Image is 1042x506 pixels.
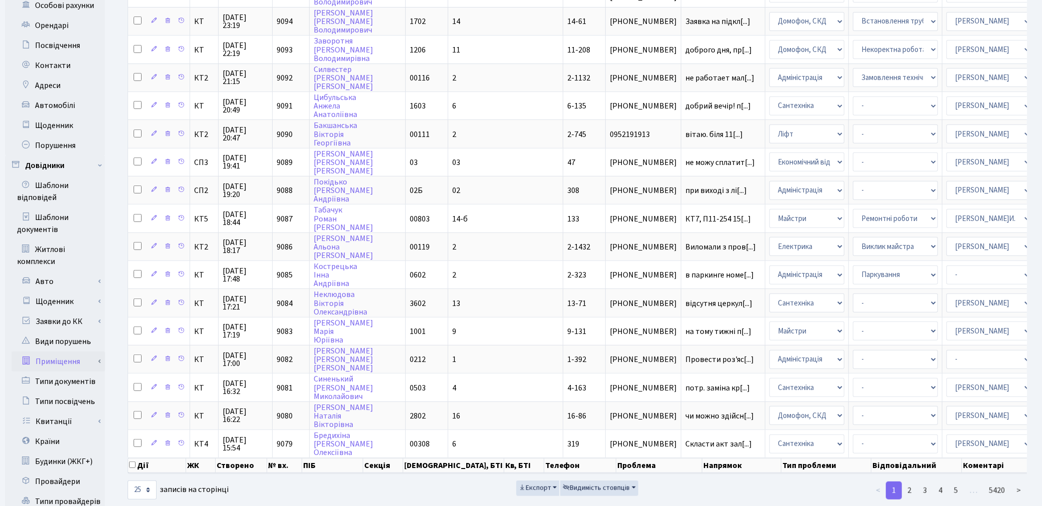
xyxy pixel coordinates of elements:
span: КТ2 [194,243,214,251]
a: Авто [12,271,105,291]
span: 133 [567,213,579,224]
span: [PHONE_NUMBER] [610,102,677,110]
span: 0602 [410,269,426,280]
span: відсутня церкул[...] [685,298,752,309]
span: КТ2 [194,130,214,138]
a: Синенький[PERSON_NAME]Миколайович [314,374,373,402]
a: КострецькаІннаАндріївна [314,261,357,289]
span: 9084 [277,298,293,309]
span: 1-392 [567,354,586,365]
a: 5 [948,481,964,499]
a: Щоденник [5,115,105,135]
a: Будинки (ЖКГ+) [5,451,105,471]
span: 02 [452,185,460,196]
span: Скласти акт зал[...] [685,438,752,449]
span: 2-1432 [567,241,590,252]
span: 1 [452,354,456,365]
th: [DEMOGRAPHIC_DATA], БТІ [403,458,504,473]
span: 13-71 [567,298,586,309]
span: [DATE] 17:19 [223,323,268,339]
span: [DATE] 22:19 [223,41,268,57]
span: 9 [452,326,456,337]
span: КТ4 [194,440,214,448]
a: Квитанції [12,411,105,431]
span: [DATE] 16:22 [223,407,268,423]
a: Адреси [5,75,105,95]
span: 16 [452,410,460,421]
span: 2802 [410,410,426,421]
span: [PHONE_NUMBER] [610,384,677,392]
span: 14-61 [567,16,586,27]
span: КТ [194,355,214,363]
span: Виломали з пров[...] [685,241,756,252]
span: 4-163 [567,382,586,393]
select: записів на сторінці [128,480,157,499]
span: Заявка на підкл[...] [685,16,750,27]
a: > [1010,481,1027,499]
button: Видимість стовпців [560,480,638,496]
a: Приміщення [12,351,105,371]
a: [PERSON_NAME][PERSON_NAME]Володимирович [314,7,373,35]
span: не работает мал[...] [685,72,754,83]
a: ЦибульськаАнжелаАнатоліївна [314,92,357,120]
a: Види порушень [5,331,105,351]
span: 9080 [277,410,293,421]
a: Орендарі [5,15,105,35]
th: Секція [363,458,403,473]
span: 2-323 [567,269,586,280]
span: чи можно здійсн[...] [685,410,754,421]
button: Експорт [516,480,560,496]
span: [PHONE_NUMBER] [610,243,677,251]
a: Типи документів [5,371,105,391]
span: [DATE] 17:48 [223,267,268,283]
span: [PHONE_NUMBER] [610,46,677,54]
span: КТ [194,46,214,54]
span: КТ2 [194,74,214,82]
span: 9-131 [567,326,586,337]
label: записів на сторінці [128,480,229,499]
span: 1603 [410,100,426,111]
span: не можу сплатит[...] [685,157,755,168]
span: СП3 [194,158,214,166]
span: 9085 [277,269,293,280]
span: 9091 [277,100,293,111]
a: Автомобілі [5,95,105,115]
span: [PHONE_NUMBER] [610,327,677,335]
span: КТ7, П11-254 15[...] [685,213,751,224]
span: [DATE] 15:54 [223,436,268,452]
span: в паркинге номе[...] [685,269,754,280]
span: 308 [567,185,579,196]
span: 2 [452,269,456,280]
span: 03 [410,157,418,168]
span: [PHONE_NUMBER] [610,215,677,223]
span: [DATE] 18:17 [223,238,268,254]
span: [DATE] 17:21 [223,295,268,311]
span: 14-б [452,213,468,224]
a: [PERSON_NAME][PERSON_NAME][PERSON_NAME] [314,148,373,176]
span: 00116 [410,72,430,83]
span: [DATE] 19:20 [223,182,268,198]
a: ТабачукРоман[PERSON_NAME] [314,205,373,233]
span: [PHONE_NUMBER] [610,17,677,25]
span: доброго дня, пр[...] [685,44,752,55]
span: 00803 [410,213,430,224]
a: 2 [901,481,917,499]
a: Контакти [5,55,105,75]
span: 9090 [277,129,293,140]
span: [DATE] 16:32 [223,379,268,395]
span: на тому тижні п[...] [685,326,751,337]
span: 00308 [410,438,430,449]
span: 6-135 [567,100,586,111]
span: 1206 [410,44,426,55]
a: НеклюдоваВікторіяОлександрівна [314,289,367,317]
a: 5420 [983,481,1011,499]
span: потр. заміна кр[...] [685,382,750,393]
a: Заворотня[PERSON_NAME]Володимирівна [314,36,373,64]
a: Посвідчення [5,35,105,55]
span: 9086 [277,241,293,252]
span: 00111 [410,129,430,140]
span: [PHONE_NUMBER] [610,158,677,166]
span: добрий вечір! п[...] [685,100,751,111]
span: 1001 [410,326,426,337]
span: 9081 [277,382,293,393]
